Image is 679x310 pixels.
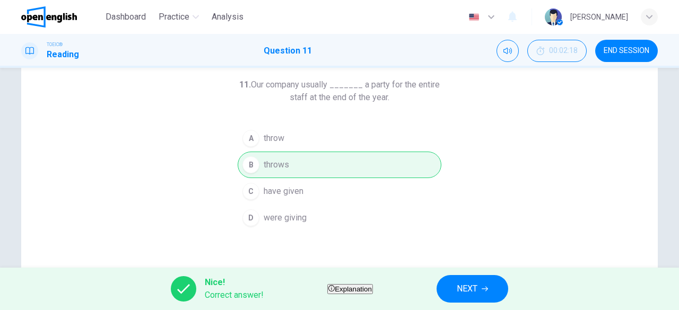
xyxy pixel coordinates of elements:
span: END SESSION [604,47,649,55]
button: Practice [154,7,203,26]
span: 00:02:18 [549,47,578,55]
span: NEXT [457,281,477,296]
span: Practice [159,11,189,23]
span: Nice! [205,276,264,289]
button: END SESSION [595,40,658,62]
div: [PERSON_NAME] [570,11,628,23]
strong: 11. [239,79,251,90]
a: OpenEnglish logo [21,6,101,28]
img: OpenEnglish logo [21,6,77,28]
div: Mute [497,40,519,62]
div: Hide [527,40,587,62]
h1: Reading [47,48,79,61]
h1: Question 11 [264,45,312,57]
img: Profile picture [545,8,562,25]
button: NEXT [437,275,508,303]
span: Dashboard [106,11,146,23]
span: Analysis [212,11,243,23]
button: Explanation [327,284,373,294]
span: Correct answer! [205,289,264,302]
img: en [467,13,481,21]
button: Analysis [207,7,248,26]
span: Explanation [335,285,372,293]
h6: Our company usually _______ a party for the entire staff at the end of the year. [238,78,441,104]
button: Dashboard [101,7,150,26]
button: 00:02:18 [527,40,587,62]
span: TOEIC® [47,41,63,48]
